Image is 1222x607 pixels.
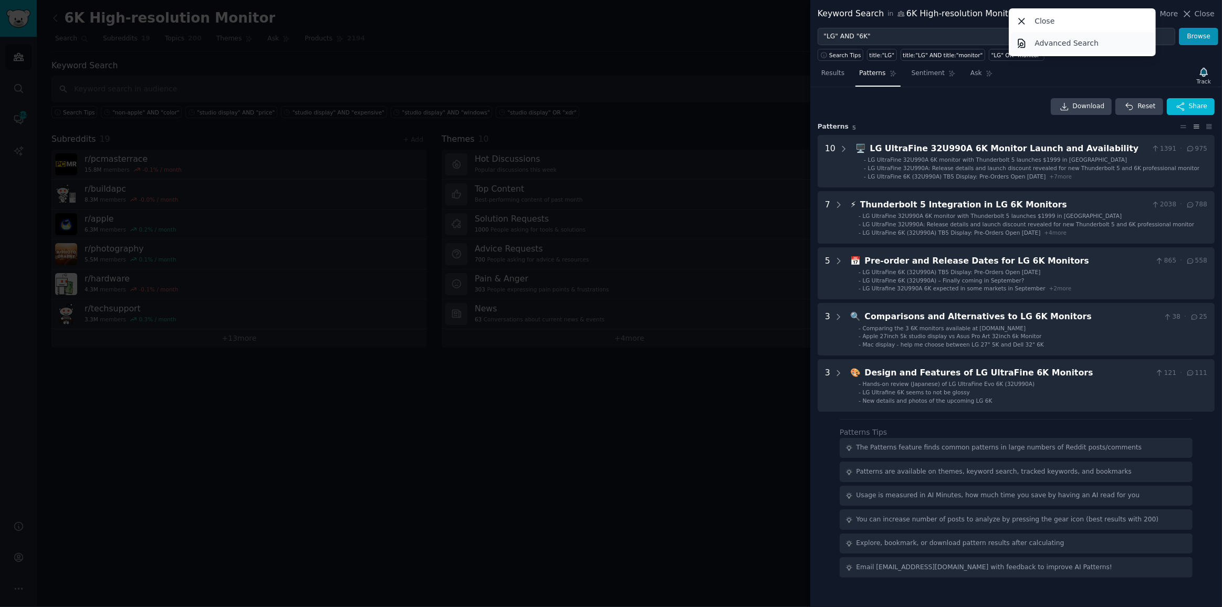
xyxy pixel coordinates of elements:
div: Explore, bookmark, or download pattern results after calculating [857,539,1064,548]
span: 🖥️ [856,143,866,153]
div: You can increase number of posts to analyze by pressing the gear icon (best results with 200) [857,515,1159,525]
a: "LG" OR "monitor" [989,49,1045,61]
a: Results [818,65,848,87]
span: LG UltraFine 6K (32U990A) TB5 Display: Pre-Orders Open [DATE] [863,229,1041,236]
span: · [1180,256,1182,266]
span: LG UltraFine 32U990A 6K monitor with Thunderbolt 5 launches $1999 in [GEOGRAPHIC_DATA] [863,213,1122,219]
span: LG UltraFine 6K (32U990A) TB5 Display: Pre-Orders Open [DATE] [863,269,1041,275]
a: title:"LG" AND title:"monitor" [901,49,985,61]
button: Reset [1115,98,1163,115]
a: Sentiment [908,65,959,87]
div: - [859,221,861,228]
div: Keyword Search 6K High-resolution Monitor [818,7,1017,20]
span: 558 [1186,256,1207,266]
span: · [1180,200,1182,210]
input: Try a keyword related to your business [818,28,1175,46]
span: Pattern s [818,122,849,132]
div: - [864,156,866,163]
span: New details and photos of the upcoming LG 6K [863,397,993,404]
span: Search Tips [829,51,861,59]
span: ⚡ [851,200,857,210]
span: LG Ultrafine 6K seems to not be glossy [863,389,970,395]
div: 7 [825,198,830,236]
span: LG UltraFine 6K (32U990A) TB5 Display: Pre-Orders Open [DATE] [868,173,1046,180]
span: More [1160,8,1178,19]
div: - [864,164,866,172]
div: Track [1197,78,1211,85]
span: LG Ultrafine 32U990A 6K expected in some markets in September [863,285,1046,291]
button: Search Tips [818,49,863,61]
div: Email [EMAIL_ADDRESS][DOMAIN_NAME] with feedback to improve AI Patterns! [857,563,1113,572]
div: - [859,332,861,340]
button: Browse [1179,28,1218,46]
div: - [859,380,861,388]
span: + 4 more [1045,229,1067,236]
span: 788 [1186,200,1207,210]
div: Design and Features of LG UltraFine 6K Monitors [865,367,1152,380]
div: 10 [825,142,835,180]
div: LG UltraFine 32U990A 6K Monitor Launch and Availability [870,142,1147,155]
a: Advanced Search [1011,32,1154,54]
p: Close [1035,16,1054,27]
span: 25 [1190,312,1207,322]
div: - [859,268,861,276]
div: Patterns are available on themes, keyword search, tracked keywords, and bookmarks [857,467,1132,477]
span: Mac display - help me choose between LG 27" 5K and Dell 32" 6K [863,341,1044,348]
span: · [1180,144,1182,154]
a: Download [1051,98,1112,115]
span: LG UltraFine 6K (32U990A) – Finally coming in September? [863,277,1025,284]
span: in [887,9,893,19]
button: Close [1182,8,1215,19]
span: Reset [1137,102,1155,111]
div: title:"LG" [870,51,895,59]
span: 865 [1155,256,1176,266]
span: · [1184,312,1186,322]
div: "LG" OR "monitor" [991,51,1042,59]
div: - [859,229,861,236]
a: Patterns [855,65,900,87]
div: 3 [825,310,830,348]
span: 111 [1186,369,1207,378]
a: Ask [967,65,997,87]
div: 3 [825,367,830,404]
div: The Patterns feature finds common patterns in large numbers of Reddit posts/comments [857,443,1142,453]
span: 2038 [1151,200,1177,210]
span: Apple 27inch 5k studio display vs Asus Pro Art 32inch 6k Monitor [863,333,1042,339]
button: Share [1167,98,1215,115]
button: More [1149,8,1178,19]
div: 5 [825,255,830,292]
span: Hands-on review (Japanese) of LG UltraFine Evo 6K (32U990A) [863,381,1035,387]
span: + 7 more [1050,173,1072,180]
button: Track [1193,65,1215,87]
span: 121 [1155,369,1176,378]
span: Comparing the 3 6K monitors available at [DOMAIN_NAME] [863,325,1026,331]
span: 🔍 [851,311,861,321]
p: Advanced Search [1035,38,1099,49]
span: 📅 [851,256,861,266]
div: - [859,341,861,348]
span: Results [821,69,844,78]
div: - [859,285,861,292]
span: + 2 more [1049,285,1072,291]
span: Share [1189,102,1207,111]
span: Download [1073,102,1105,111]
div: Thunderbolt 5 Integration in LG 6K Monitors [860,198,1147,212]
span: Close [1195,8,1215,19]
span: 🎨 [851,368,861,378]
div: - [859,397,861,404]
span: 975 [1186,144,1207,154]
div: Pre-order and Release Dates for LG 6K Monitors [865,255,1152,268]
span: Patterns [859,69,885,78]
div: - [859,389,861,396]
span: LG UltraFine 32U990A: Release details and launch discount revealed for new Thunderbolt 5 and 6K p... [868,165,1200,171]
span: Sentiment [912,69,945,78]
span: 5 [852,124,856,131]
span: LG UltraFine 32U990A: Release details and launch discount revealed for new Thunderbolt 5 and 6K p... [863,221,1195,227]
div: Usage is measured in AI Minutes, how much time you save by having an AI read for you [857,491,1140,500]
span: 38 [1163,312,1181,322]
div: - [859,325,861,332]
span: LG UltraFine 32U990A 6K monitor with Thunderbolt 5 launches $1999 in [GEOGRAPHIC_DATA] [868,156,1127,163]
label: Patterns Tips [840,428,887,436]
span: Ask [970,69,982,78]
span: 1391 [1151,144,1177,154]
